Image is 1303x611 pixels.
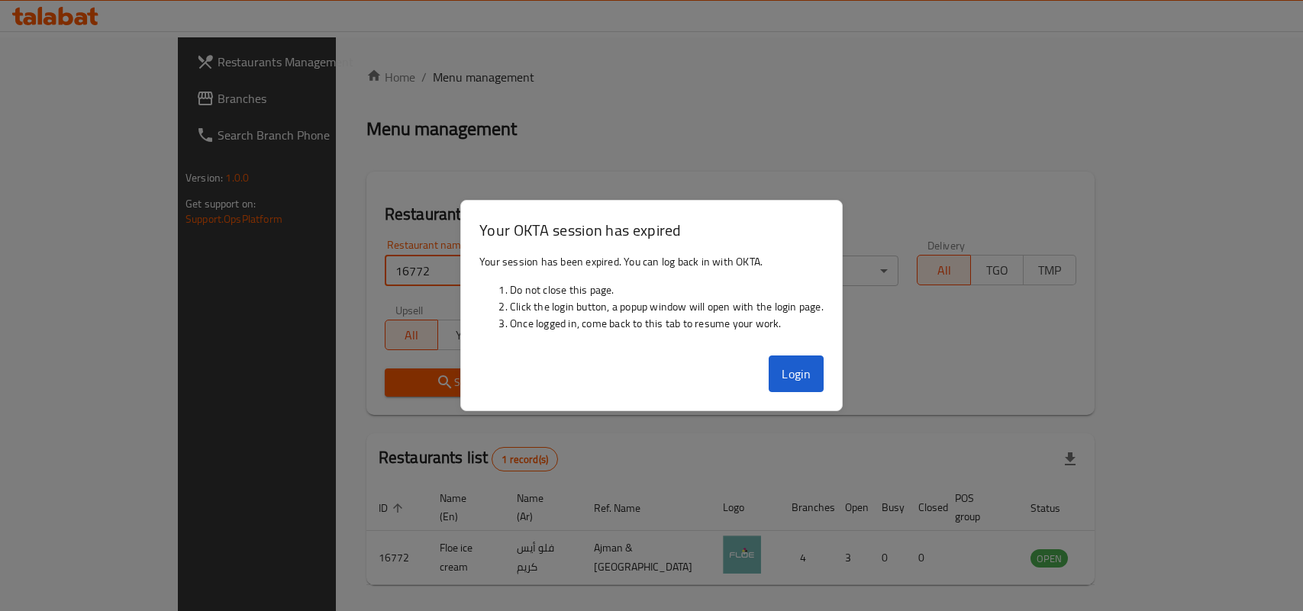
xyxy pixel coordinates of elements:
div: Your session has been expired. You can log back in with OKTA. [461,247,842,349]
h3: Your OKTA session has expired [479,219,824,241]
li: Once logged in, come back to this tab to resume your work. [510,315,824,332]
li: Click the login button, a popup window will open with the login page. [510,298,824,315]
li: Do not close this page. [510,281,824,298]
button: Login [769,355,824,392]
